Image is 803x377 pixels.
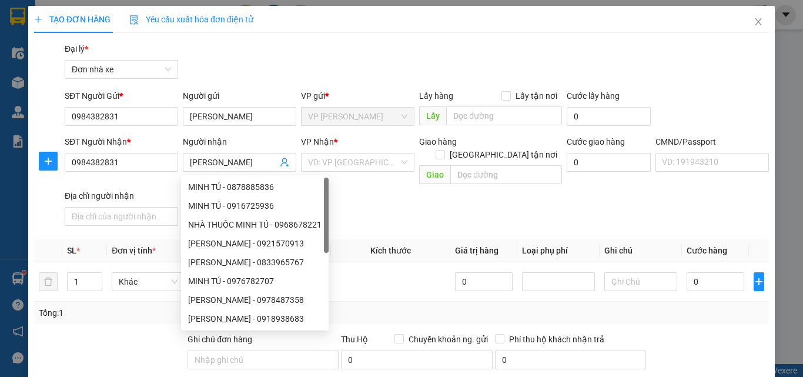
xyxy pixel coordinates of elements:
input: 0 [455,272,513,291]
img: icon [129,15,139,25]
span: Kích thước [370,246,411,255]
div: [PERSON_NAME] - 0921570913 [188,237,322,250]
span: Chuyển khoản ng. gửi [404,333,493,346]
input: Dọc đường [446,106,562,125]
div: NHÀ THUỐC MINH TÚ - 0968678221 [188,218,322,231]
div: MINH TÚ - 0916725936 [181,196,329,215]
input: Cước lấy hàng [567,107,651,126]
span: plus [39,156,57,166]
div: Nguyễn Minh Tú - 0978487358 [181,291,329,309]
span: plus [754,277,764,286]
span: Đơn nhà xe [72,61,171,78]
div: PHẠM THỊ MINH TÚ - 0833965767 [181,253,329,272]
span: user-add [280,158,289,167]
span: Thu Hộ [341,335,368,344]
th: Ghi chú [600,239,682,262]
span: Lấy hàng [419,91,453,101]
span: Cước hàng [687,246,727,255]
div: [PERSON_NAME] - 0918938683 [188,312,322,325]
button: delete [39,272,58,291]
div: MINH TÚ - 0918938683 [181,309,329,328]
label: Cước lấy hàng [567,91,620,101]
div: Địa chỉ người nhận [65,189,178,202]
div: CMND/Passport [655,135,769,148]
th: Loại phụ phí [517,239,600,262]
div: NGUYỄN MINH TÚ - 0921570913 [181,234,329,253]
span: Lấy tận nơi [511,89,562,102]
button: plus [754,272,764,291]
div: SĐT Người Gửi [65,89,178,102]
span: Giá trị hàng [455,246,498,255]
label: Cước giao hàng [567,137,625,146]
span: Lấy [419,106,446,125]
label: Ghi chú đơn hàng [188,335,252,344]
div: MINH TÚ - 0976782707 [188,275,322,288]
div: [PERSON_NAME] - 0833965767 [188,256,322,269]
span: TẠO ĐƠN HÀNG [34,15,111,24]
button: plus [39,152,58,171]
div: [PERSON_NAME] - 0978487358 [188,293,322,306]
span: Yêu cầu xuất hóa đơn điện tử [129,15,253,24]
input: Dọc đường [450,165,562,184]
span: VP Ngọc Hồi [308,108,407,125]
div: MINH TÚ - 0916725936 [188,199,322,212]
button: Close [742,6,775,39]
span: Giao [419,165,450,184]
input: Ghi Chú [604,272,677,291]
div: VP gửi [301,89,414,102]
span: Đại lý [65,44,88,54]
span: close [754,17,763,26]
span: Phí thu hộ khách nhận trả [504,333,609,346]
span: Khác [119,273,178,291]
span: Giao hàng [419,137,457,146]
div: Người nhận [183,135,296,148]
span: SL [67,246,76,255]
span: [GEOGRAPHIC_DATA] tận nơi [445,148,562,161]
span: plus [34,15,42,24]
div: Người gửi [183,89,296,102]
span: VP Nhận [301,137,334,146]
div: NHÀ THUỐC MINH TÚ - 0968678221 [181,215,329,234]
input: Cước giao hàng [567,153,651,172]
div: SĐT Người Nhận [65,135,178,148]
span: Đơn vị tính [112,246,156,255]
div: MINH TÚ - 0878885836 [181,178,329,196]
input: Ghi chú đơn hàng [188,351,339,369]
div: Tổng: 1 [39,306,311,319]
input: Địa chỉ của người nhận [65,207,178,226]
div: MINH TÚ - 0878885836 [188,181,322,193]
div: MINH TÚ - 0976782707 [181,272,329,291]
